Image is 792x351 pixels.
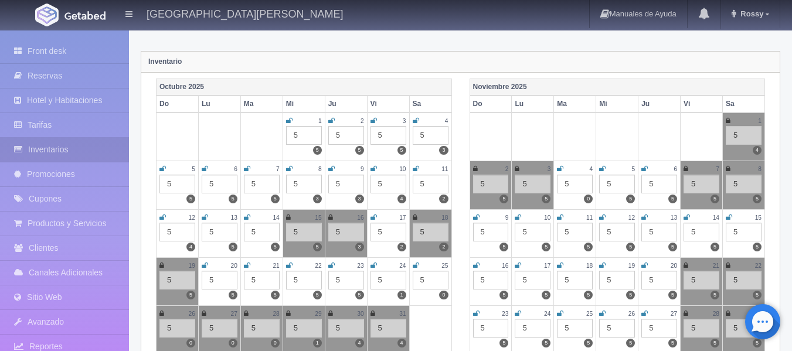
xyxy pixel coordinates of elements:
[753,339,762,347] label: 5
[499,339,508,347] label: 5
[684,223,719,241] div: 5
[713,311,719,317] small: 28
[198,96,240,113] th: Lu
[147,6,343,21] h4: [GEOGRAPHIC_DATA][PERSON_NAME]
[355,339,364,347] label: 4
[512,96,554,113] th: Lu
[753,291,762,299] label: 5
[186,243,195,251] label: 4
[590,166,593,172] small: 4
[244,319,280,338] div: 5
[713,214,719,221] small: 14
[557,271,593,289] div: 5
[737,9,763,18] span: Rossy
[186,339,195,347] label: 0
[397,243,406,251] label: 2
[723,96,765,113] th: Sa
[313,195,322,203] label: 3
[370,319,406,338] div: 5
[397,146,406,155] label: 5
[473,271,509,289] div: 5
[286,175,322,193] div: 5
[244,175,280,193] div: 5
[271,339,280,347] label: 0
[641,319,677,338] div: 5
[159,223,195,241] div: 5
[499,243,508,251] label: 5
[192,166,195,172] small: 5
[273,311,279,317] small: 28
[638,96,681,113] th: Ju
[439,146,448,155] label: 3
[231,214,237,221] small: 13
[441,263,448,269] small: 25
[413,271,448,289] div: 5
[584,195,593,203] label: 0
[684,319,719,338] div: 5
[355,291,364,299] label: 5
[231,311,237,317] small: 27
[753,146,762,155] label: 4
[439,195,448,203] label: 2
[325,96,367,113] th: Ju
[399,214,406,221] small: 17
[584,243,593,251] label: 5
[628,263,635,269] small: 19
[505,214,509,221] small: 9
[641,271,677,289] div: 5
[628,311,635,317] small: 26
[671,263,677,269] small: 20
[318,166,322,172] small: 8
[681,96,723,113] th: Vi
[64,11,106,20] img: Getabed
[159,175,195,193] div: 5
[240,96,283,113] th: Ma
[599,223,635,241] div: 5
[557,319,593,338] div: 5
[439,291,448,299] label: 0
[189,214,195,221] small: 12
[544,263,550,269] small: 17
[599,175,635,193] div: 5
[554,96,596,113] th: Ma
[753,243,762,251] label: 5
[753,195,762,203] label: 5
[470,96,512,113] th: Do
[499,195,508,203] label: 5
[355,195,364,203] label: 3
[632,166,635,172] small: 5
[557,175,593,193] div: 5
[599,319,635,338] div: 5
[328,319,364,338] div: 5
[713,263,719,269] small: 21
[515,175,550,193] div: 5
[273,263,279,269] small: 21
[202,175,237,193] div: 5
[399,166,406,172] small: 10
[711,243,719,251] label: 5
[229,291,237,299] label: 5
[726,319,762,338] div: 5
[758,166,762,172] small: 8
[229,243,237,251] label: 5
[357,263,363,269] small: 23
[283,96,325,113] th: Mi
[584,339,593,347] label: 5
[473,319,509,338] div: 5
[361,166,364,172] small: 9
[684,175,719,193] div: 5
[276,166,280,172] small: 7
[231,263,237,269] small: 20
[586,263,593,269] small: 18
[542,195,550,203] label: 5
[626,243,635,251] label: 5
[403,118,406,124] small: 3
[313,146,322,155] label: 5
[711,339,719,347] label: 5
[229,339,237,347] label: 0
[286,271,322,289] div: 5
[397,291,406,299] label: 1
[357,214,363,221] small: 16
[318,118,322,124] small: 1
[397,339,406,347] label: 4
